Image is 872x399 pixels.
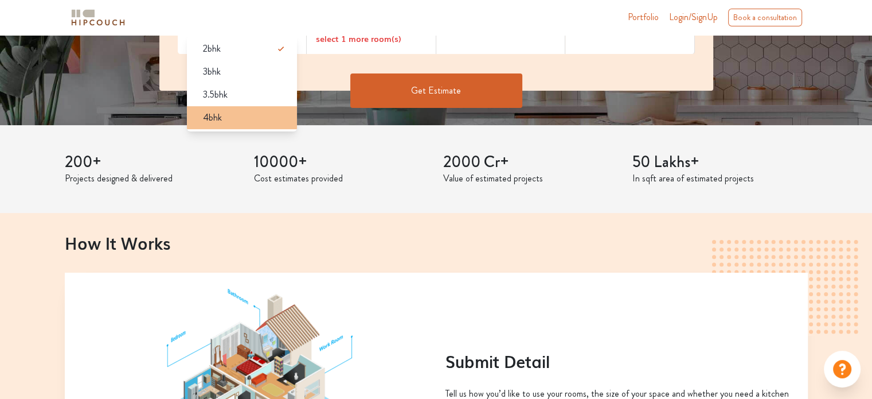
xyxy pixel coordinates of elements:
h3: 50 Lakhs+ [632,153,808,172]
span: logo-horizontal.svg [69,5,127,30]
span: 4bhk [203,111,222,125]
p: Value of estimated projects [443,172,619,185]
span: 2bhk [203,42,221,56]
p: Cost estimates provided [254,172,429,185]
div: select 1 more room(s) [316,33,427,45]
h3: 2000 Cr+ [443,153,619,172]
h2: How It Works [65,233,808,253]
p: In sqft area of estimated projects [632,172,808,185]
span: 3bhk [203,65,221,79]
span: 3.5bhk [203,88,228,102]
img: logo-horizontal.svg [69,7,127,28]
h3: 10000+ [254,153,429,172]
button: Get Estimate [350,73,522,108]
div: Book a consultation [728,9,802,26]
h3: 200+ [65,153,240,172]
span: Login/SignUp [669,10,718,24]
p: Projects designed & delivered [65,172,240,185]
a: Portfolio [628,10,659,24]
